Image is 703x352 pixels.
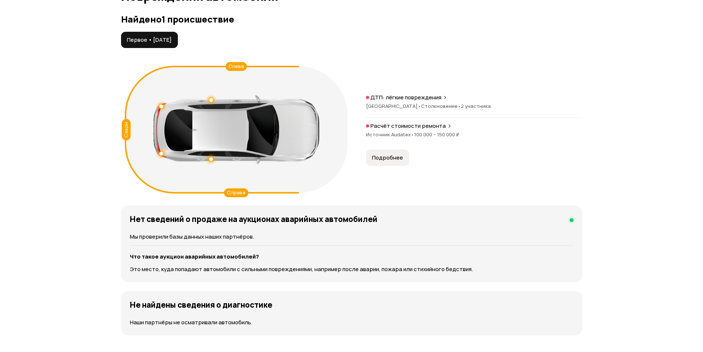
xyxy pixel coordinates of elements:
[130,318,573,327] p: Наши партнёры не осматривали автомобиль.
[458,103,461,109] span: •
[411,131,414,138] span: •
[121,32,178,48] button: Первое • [DATE]
[461,103,491,109] span: 2 участника
[366,103,421,109] span: [GEOGRAPHIC_DATA]
[371,122,446,130] p: Расчёт стоимости ремонта
[418,103,421,109] span: •
[371,94,441,101] p: ДТП: лёгкие повреждения
[121,14,582,24] h3: Найдено 1 происшествие
[372,154,403,161] span: Подробнее
[225,62,247,71] div: Слева
[130,300,272,310] h4: Не найдены сведения о диагностике
[224,188,248,197] div: Справа
[130,214,378,224] h4: Нет сведений о продаже на аукционах аварийных автомобилей
[414,131,459,138] span: 100 000 – 150 000 ₽
[130,233,573,241] p: Мы проверили базы данных наших партнёров.
[366,131,414,138] span: Источник Audatex
[127,36,172,44] span: Первое • [DATE]
[122,119,131,140] div: Сзади
[130,265,573,273] p: Это место, куда попадают автомобили с сильными повреждениями, например после аварии, пожара или с...
[421,103,461,109] span: Столкновение
[366,150,409,166] button: Подробнее
[130,253,259,260] strong: Что такое аукцион аварийных автомобилей?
